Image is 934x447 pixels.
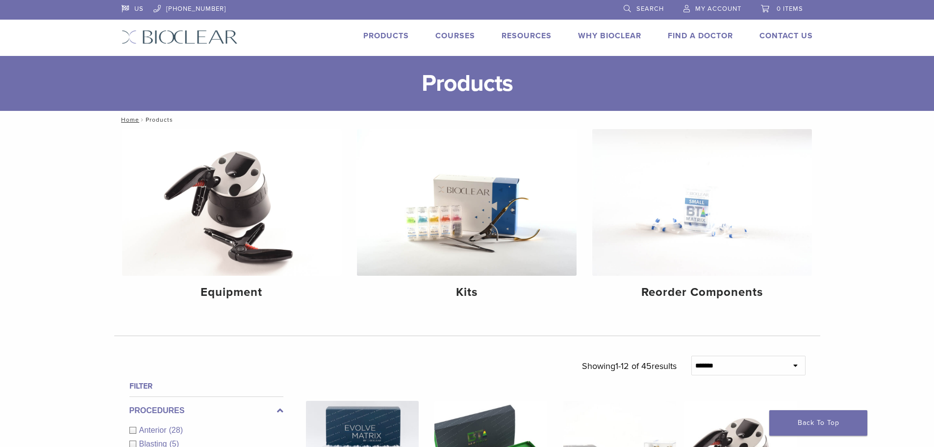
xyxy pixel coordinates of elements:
[600,284,804,301] h4: Reorder Components
[122,129,342,276] img: Equipment
[615,361,652,371] span: 1-12 of 45
[636,5,664,13] span: Search
[435,31,475,41] a: Courses
[357,129,577,308] a: Kits
[759,31,813,41] a: Contact Us
[122,30,238,44] img: Bioclear
[592,129,812,276] img: Reorder Components
[769,410,867,436] a: Back To Top
[114,111,820,129] nav: Products
[118,116,139,123] a: Home
[130,284,334,301] h4: Equipment
[592,129,812,308] a: Reorder Components
[139,117,146,122] span: /
[365,284,569,301] h4: Kits
[578,31,641,41] a: Why Bioclear
[129,380,283,392] h4: Filter
[777,5,803,13] span: 0 items
[122,129,342,308] a: Equipment
[668,31,733,41] a: Find A Doctor
[169,426,183,434] span: (28)
[129,405,283,417] label: Procedures
[357,129,577,276] img: Kits
[582,356,677,376] p: Showing results
[139,426,169,434] span: Anterior
[695,5,741,13] span: My Account
[363,31,409,41] a: Products
[502,31,552,41] a: Resources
